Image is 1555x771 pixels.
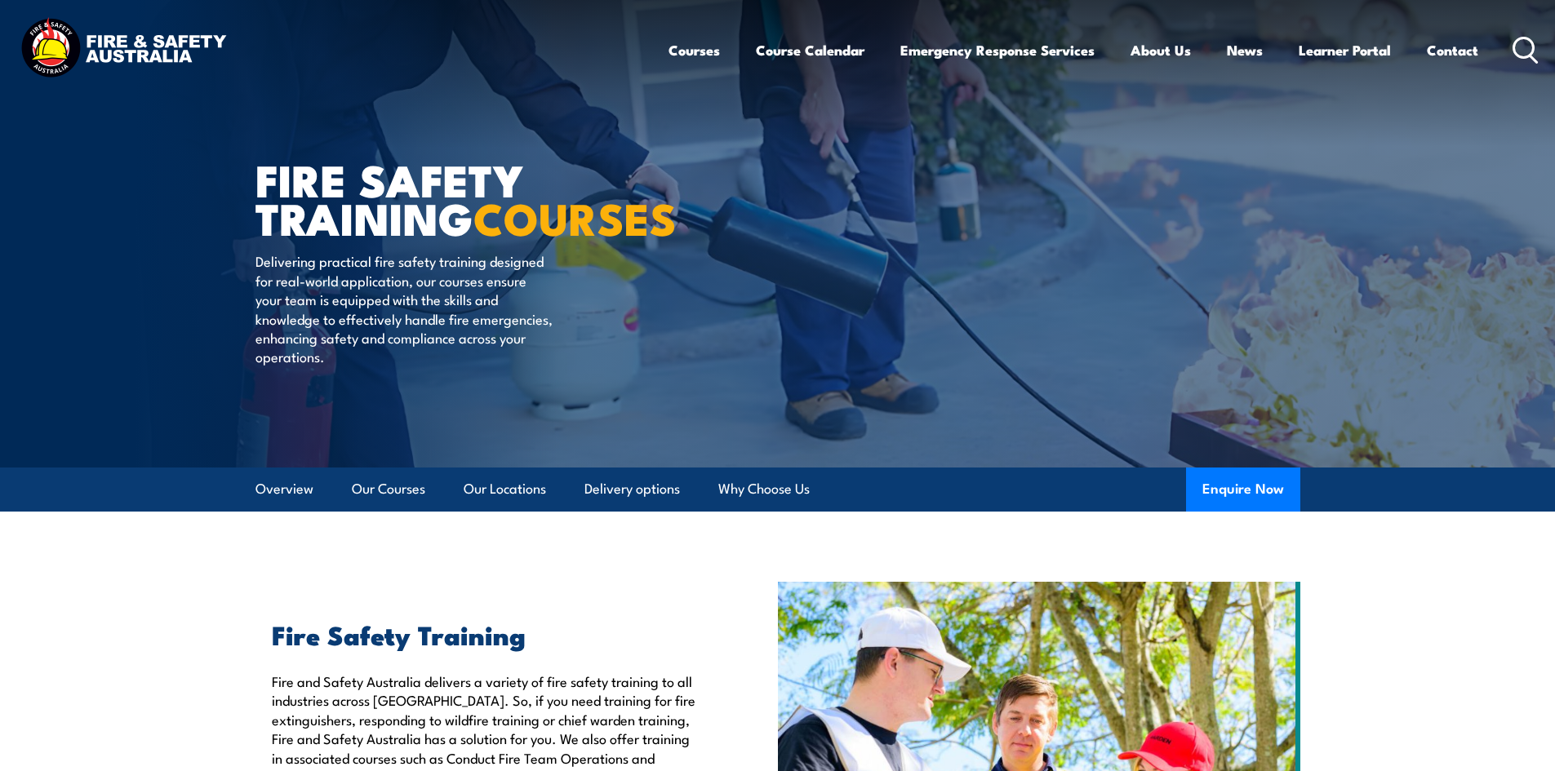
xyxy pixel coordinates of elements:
a: Delivery options [584,467,680,511]
button: Enquire Now [1186,467,1300,512]
a: Learner Portal [1299,29,1391,72]
a: Contact [1427,29,1478,72]
a: Why Choose Us [718,467,810,511]
a: Course Calendar [756,29,864,72]
h1: FIRE SAFETY TRAINING [255,160,659,236]
h2: Fire Safety Training [272,623,703,645]
a: News [1227,29,1263,72]
a: Emergency Response Services [900,29,1095,72]
a: Our Locations [464,467,546,511]
a: Our Courses [352,467,425,511]
strong: COURSES [473,183,677,250]
a: Courses [669,29,720,72]
p: Delivering practical fire safety training designed for real-world application, our courses ensure... [255,251,553,366]
a: About Us [1131,29,1191,72]
a: Overview [255,467,313,511]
